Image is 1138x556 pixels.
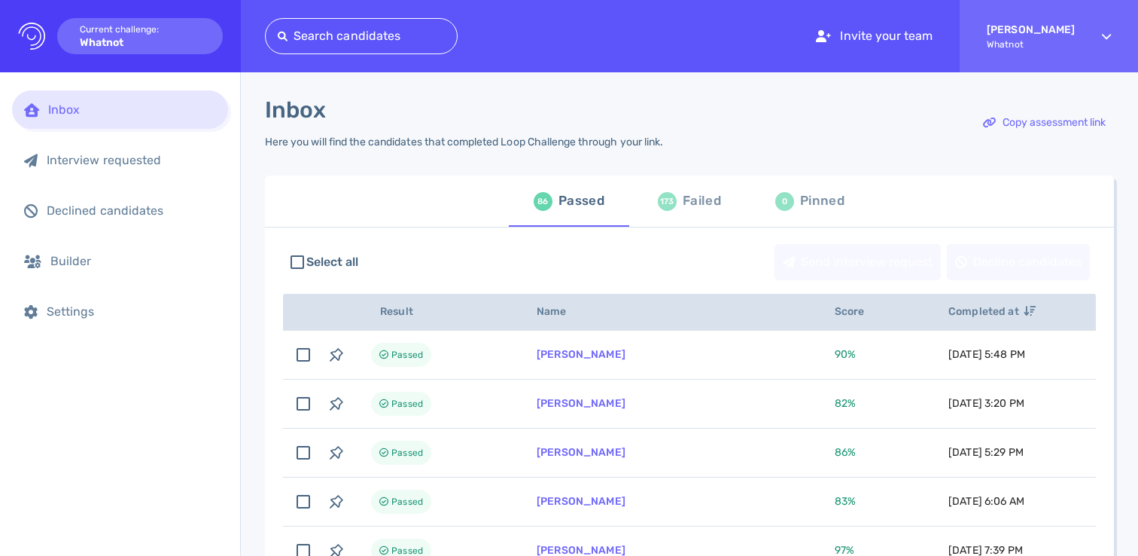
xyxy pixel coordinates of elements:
[948,348,1025,361] span: [DATE] 5:48 PM
[391,444,423,462] span: Passed
[987,23,1075,36] strong: [PERSON_NAME]
[537,446,625,459] a: [PERSON_NAME]
[683,190,721,212] div: Failed
[775,245,940,280] div: Send interview request
[50,254,216,268] div: Builder
[391,493,423,511] span: Passed
[265,136,663,148] div: Here you will find the candidates that completed Loop Challenge through your link.
[306,253,359,271] span: Select all
[48,102,216,117] div: Inbox
[47,304,216,319] div: Settings
[47,153,216,167] div: Interview requested
[537,305,583,318] span: Name
[948,446,1024,459] span: [DATE] 5:29 PM
[775,192,794,211] div: 0
[558,190,604,212] div: Passed
[800,190,844,212] div: Pinned
[265,96,326,124] h1: Inbox
[975,105,1114,141] button: Copy assessment link
[948,245,1089,280] div: Decline candidates
[835,446,856,459] span: 86 %
[975,105,1113,140] div: Copy assessment link
[353,294,519,331] th: Result
[537,495,625,508] a: [PERSON_NAME]
[835,305,881,318] span: Score
[948,397,1024,410] span: [DATE] 3:20 PM
[534,192,552,211] div: 86
[835,348,856,361] span: 90 %
[987,39,1075,50] span: Whatnot
[537,397,625,410] a: [PERSON_NAME]
[947,244,1090,280] button: Decline candidates
[835,495,856,508] span: 83 %
[658,192,677,211] div: 173
[948,305,1036,318] span: Completed at
[391,346,423,364] span: Passed
[835,397,856,410] span: 82 %
[537,348,625,361] a: [PERSON_NAME]
[391,395,423,413] span: Passed
[948,495,1024,508] span: [DATE] 6:06 AM
[47,203,216,218] div: Declined candidates
[774,244,941,280] button: Send interview request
